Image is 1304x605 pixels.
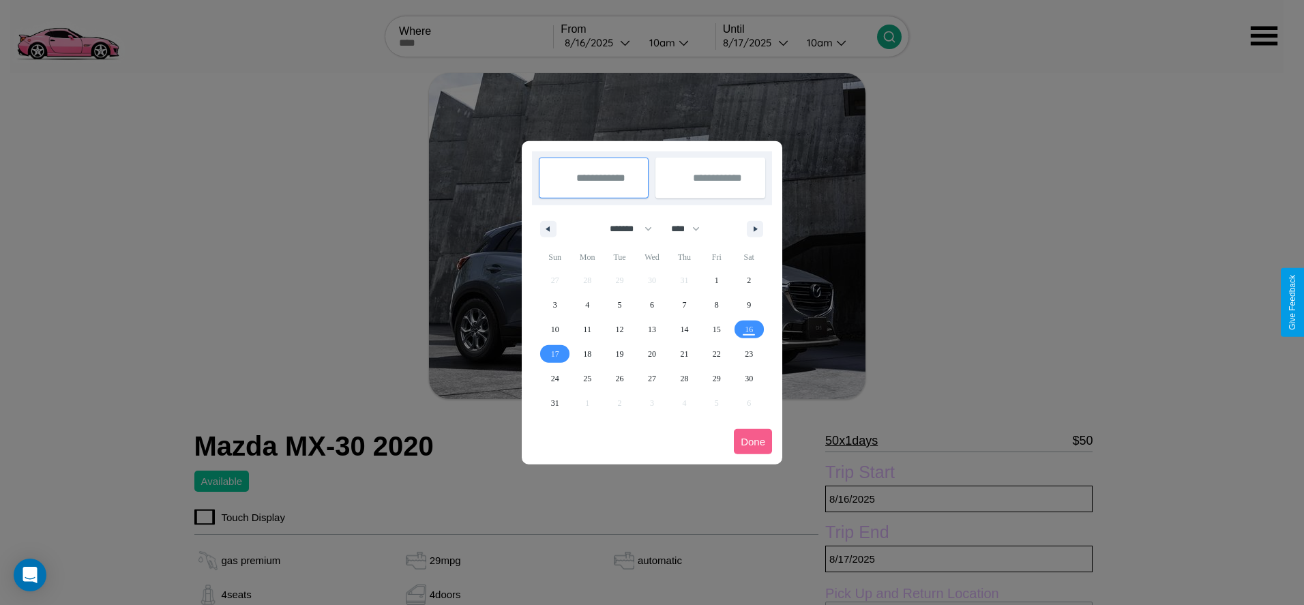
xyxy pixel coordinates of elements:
button: 19 [604,342,636,366]
button: 3 [539,293,571,317]
button: 22 [700,342,732,366]
span: 23 [745,342,753,366]
span: 5 [618,293,622,317]
button: 9 [733,293,765,317]
span: 4 [585,293,589,317]
button: 31 [539,391,571,415]
span: 3 [553,293,557,317]
span: 28 [680,366,688,391]
span: Sun [539,246,571,268]
span: Tue [604,246,636,268]
span: 8 [715,293,719,317]
span: 30 [745,366,753,391]
button: 16 [733,317,765,342]
span: Wed [636,246,668,268]
span: 6 [650,293,654,317]
button: 17 [539,342,571,366]
span: 13 [648,317,656,342]
span: Sat [733,246,765,268]
span: 21 [680,342,688,366]
span: 26 [616,366,624,391]
span: 2 [747,268,751,293]
span: 29 [713,366,721,391]
button: 12 [604,317,636,342]
span: Fri [700,246,732,268]
button: 8 [700,293,732,317]
button: 23 [733,342,765,366]
span: 22 [713,342,721,366]
button: 5 [604,293,636,317]
span: 12 [616,317,624,342]
button: Done [734,429,772,454]
div: Open Intercom Messenger [14,559,46,591]
button: 13 [636,317,668,342]
span: 17 [551,342,559,366]
button: 25 [571,366,603,391]
span: 9 [747,293,751,317]
span: 27 [648,366,656,391]
button: 1 [700,268,732,293]
span: 24 [551,366,559,391]
span: 11 [583,317,591,342]
button: 10 [539,317,571,342]
button: 11 [571,317,603,342]
button: 7 [668,293,700,317]
span: Mon [571,246,603,268]
button: 18 [571,342,603,366]
span: 16 [745,317,753,342]
button: 20 [636,342,668,366]
span: 1 [715,268,719,293]
div: Give Feedback [1288,275,1297,330]
button: 29 [700,366,732,391]
button: 6 [636,293,668,317]
button: 15 [700,317,732,342]
button: 2 [733,268,765,293]
button: 21 [668,342,700,366]
button: 24 [539,366,571,391]
span: 25 [583,366,591,391]
span: Thu [668,246,700,268]
span: 31 [551,391,559,415]
span: 19 [616,342,624,366]
button: 27 [636,366,668,391]
span: 20 [648,342,656,366]
button: 14 [668,317,700,342]
button: 4 [571,293,603,317]
span: 10 [551,317,559,342]
span: 15 [713,317,721,342]
span: 7 [682,293,686,317]
button: 28 [668,366,700,391]
button: 30 [733,366,765,391]
button: 26 [604,366,636,391]
span: 18 [583,342,591,366]
span: 14 [680,317,688,342]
